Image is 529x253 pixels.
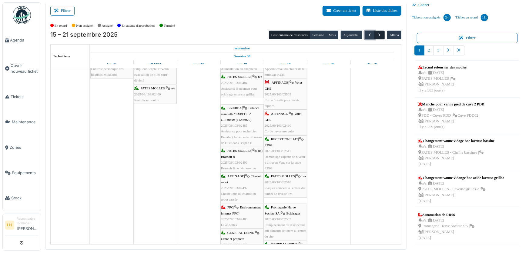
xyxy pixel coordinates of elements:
[265,98,300,108] span: Corde / tirette pour volets rapides
[366,60,379,68] a: 21 septembre 2025
[3,28,41,53] a: Agenda
[221,243,248,246] span: 2025/09/103/02486
[265,143,273,147] span: RR02
[105,60,118,68] a: 15 septembre 2025
[221,217,248,221] span: 2025/09/103/02489
[417,63,468,95] a: Tecnal retourner dès moules n/a |[DATE] PATES MOLLES | [PERSON_NAME]Il y a 383 jour(s)
[417,33,518,43] button: Filtrer
[418,181,504,204] div: n/a | [DATE] PATES MOLLES - Laveuse grilles 2 | [PERSON_NAME] [DATE]
[221,174,261,184] span: Chariot robot
[227,149,251,152] span: PATES MOLLES
[265,180,291,184] span: 2025/09/103/02510
[53,54,70,58] span: Techniciens
[11,94,39,100] span: Tickets
[12,119,39,125] span: Maintenance
[134,98,159,102] span: Remplacer bouton
[233,52,252,60] a: Semaine 38
[424,45,434,55] a: 2
[271,137,298,141] span: RECEPTION LAIT
[50,31,118,38] h2: 15 – 21 septembre 2025
[17,216,39,234] li: [PERSON_NAME]
[418,218,474,241] div: n/a | [DATE] Fromagerie Herve Societe SA | [PERSON_NAME] [DATE]
[453,9,491,26] a: Tâches en retard
[221,173,263,202] div: |
[221,186,248,190] span: 2025/09/103/02497
[221,74,263,97] div: |
[418,138,494,144] div: Changement vanne vidage bac laveuse bassine
[265,80,306,109] div: |
[13,6,31,24] img: Badge_color-CXgf-gQk.svg
[418,212,474,218] div: Automation de RR06
[272,81,288,84] span: AFFINAGE
[265,136,306,171] div: |
[265,173,306,197] div: |
[418,175,504,181] div: Changement vanne vidange bac acide laveuse grille2
[134,92,161,96] span: 2025/09/103/02460
[76,23,93,28] label: Non assigné
[3,109,41,135] a: Maintenance
[221,223,237,227] span: Lave-bottes
[265,112,302,121] span: Volet GH5
[134,85,176,103] div: |
[12,170,39,176] span: Équipements
[444,14,451,21] div: 24
[418,102,484,107] div: Manche pour vanne pied de cuve 2 PDD
[265,129,294,133] span: Corde ouverture volet
[265,111,306,134] div: |
[122,23,155,28] label: En attente d'approbation
[265,155,305,170] span: Démontage capteur de niveau à ultrason Vega sur la cuve RR02
[258,75,262,78] span: n/a
[265,205,296,215] span: Fromagerie Herve Societe SA
[17,216,39,226] div: Responsable technicien
[221,129,262,145] span: Assistance pour technicien Bizerba ( balance dans bureau de l'it et dans l'exped B
[3,84,41,110] a: Tickets
[221,205,261,215] span: Environnement interne( PPC)
[11,195,39,201] span: Stock
[192,60,206,68] a: 17 septembre 2025
[414,45,424,55] a: 1
[410,1,525,9] div: Cacher
[227,174,244,178] span: AFFINAGE
[265,149,291,153] span: 2025/09/103/02511
[5,216,39,235] a: LH Responsable technicien[PERSON_NAME]
[221,106,259,121] span: Balance manuelle "EXPED B" GLPmaxx (11286075)
[3,53,41,84] a: Ouvrir nouveau ticket
[363,6,401,16] button: Liste des tâches
[286,211,301,215] span: Éclairages
[148,60,163,68] a: 16 septembre 2025
[102,23,113,28] label: Assigné
[221,205,263,228] div: |
[414,45,520,60] nav: pager
[221,124,248,127] span: 2025/09/103/02485
[341,31,362,39] button: Aujourd'hui
[434,45,443,55] a: 3
[417,100,486,132] a: Manche pour vanne pied de cuve 2 PDD n/a |[DATE] PDD - Cuves PDD |Cuve PDD02 [PERSON_NAME]Il y a ...
[236,60,249,68] a: 18 septembre 2025
[302,174,306,178] span: n/a
[279,60,292,68] a: 19 septembre 2025
[221,237,244,241] span: Ordre et propreté
[227,205,233,209] span: PPC
[271,174,295,178] span: PATES MOLLES
[221,192,256,201] span: Chaine Igus du chariot du robot cassée
[265,223,306,238] span: Remplacement du disjoncteur qui alimente le totem à l'entrée du site
[227,106,242,110] span: BIZERBA
[11,63,39,74] span: Ouvrir nouveau ticket
[3,160,41,186] a: Équipements
[221,161,248,164] span: 2025/09/103/02496
[365,31,375,39] button: Précédent
[5,221,14,230] li: LH
[55,23,67,28] label: En retard
[141,86,165,90] span: PATES MOLLES
[221,105,263,146] div: |
[227,231,254,235] span: GENERAL USINE
[10,145,39,150] span: Zones
[3,185,41,211] a: Stock
[265,92,291,96] span: 2025/09/103/02509
[326,31,339,39] button: Mois
[271,112,288,115] span: AFFINAGE
[269,31,310,39] button: Gestionnaire de ressources
[164,23,175,28] label: Terminé
[221,166,256,170] span: Brassoir 8 ne démarre pas
[171,86,176,90] span: n/a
